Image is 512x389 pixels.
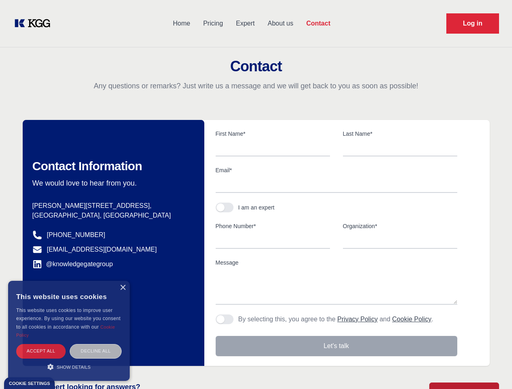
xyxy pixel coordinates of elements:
[229,13,261,34] a: Expert
[343,222,457,230] label: Organization*
[216,130,330,138] label: First Name*
[47,245,157,254] a: [EMAIL_ADDRESS][DOMAIN_NAME]
[343,130,457,138] label: Last Name*
[10,81,502,91] p: Any questions or remarks? Just write us a message and we will get back to you as soon as possible!
[32,159,191,173] h2: Contact Information
[238,203,275,212] div: I am an expert
[216,166,457,174] label: Email*
[261,13,300,34] a: About us
[166,13,197,34] a: Home
[9,381,50,386] div: Cookie settings
[392,316,431,323] a: Cookie Policy
[57,365,91,370] span: Show details
[16,325,115,338] a: Cookie Policy
[47,230,105,240] a: [PHONE_NUMBER]
[16,287,122,306] div: This website uses cookies
[32,178,191,188] p: We would love to hear from you.
[216,222,330,230] label: Phone Number*
[16,363,122,371] div: Show details
[13,17,57,30] a: KOL Knowledge Platform: Talk to Key External Experts (KEE)
[337,316,378,323] a: Privacy Policy
[446,13,499,34] a: Request Demo
[238,314,433,324] p: By selecting this, you agree to the and .
[32,259,113,269] a: @knowledgegategroup
[120,285,126,291] div: Close
[197,13,229,34] a: Pricing
[70,344,122,358] div: Decline all
[32,211,191,220] p: [GEOGRAPHIC_DATA], [GEOGRAPHIC_DATA]
[32,201,191,211] p: [PERSON_NAME][STREET_ADDRESS],
[216,336,457,356] button: Let's talk
[300,13,337,34] a: Contact
[216,259,457,267] label: Message
[16,308,120,330] span: This website uses cookies to improve user experience. By using our website you consent to all coo...
[10,58,502,75] h2: Contact
[471,350,512,389] iframe: Chat Widget
[16,344,66,358] div: Accept all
